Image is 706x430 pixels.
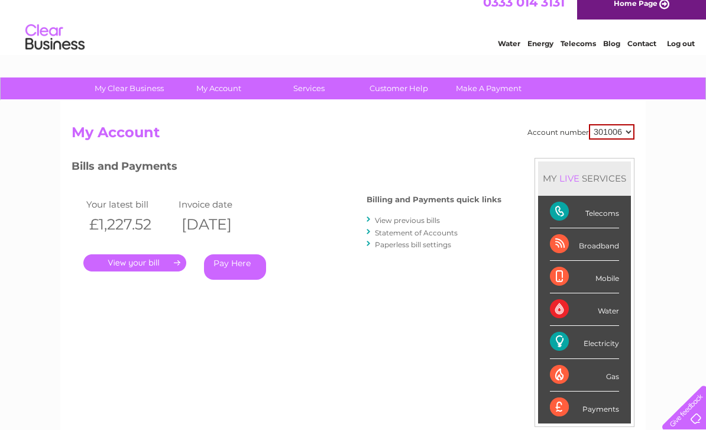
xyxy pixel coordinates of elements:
[550,261,619,293] div: Mobile
[557,173,582,184] div: LIVE
[260,77,358,99] a: Services
[176,212,268,237] th: [DATE]
[80,77,178,99] a: My Clear Business
[25,31,85,67] img: logo.png
[367,195,501,204] h4: Billing and Payments quick links
[375,216,440,225] a: View previous bills
[350,77,448,99] a: Customer Help
[527,50,553,59] a: Energy
[375,240,451,249] a: Paperless bill settings
[550,392,619,423] div: Payments
[83,196,176,212] td: Your latest bill
[83,212,176,237] th: £1,227.52
[440,77,537,99] a: Make A Payment
[176,196,268,212] td: Invoice date
[83,254,186,271] a: .
[75,7,633,57] div: Clear Business is a trading name of Verastar Limited (registered in [GEOGRAPHIC_DATA] No. 3667643...
[561,50,596,59] a: Telecoms
[375,228,458,237] a: Statement of Accounts
[72,124,634,147] h2: My Account
[550,228,619,261] div: Broadband
[527,124,634,140] div: Account number
[170,77,268,99] a: My Account
[498,50,520,59] a: Water
[627,50,656,59] a: Contact
[538,161,631,195] div: MY SERVICES
[550,359,619,392] div: Gas
[483,6,565,21] a: 0333 014 3131
[667,50,695,59] a: Log out
[550,326,619,358] div: Electricity
[204,254,266,280] a: Pay Here
[550,293,619,326] div: Water
[603,50,620,59] a: Blog
[550,196,619,228] div: Telecoms
[72,158,501,179] h3: Bills and Payments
